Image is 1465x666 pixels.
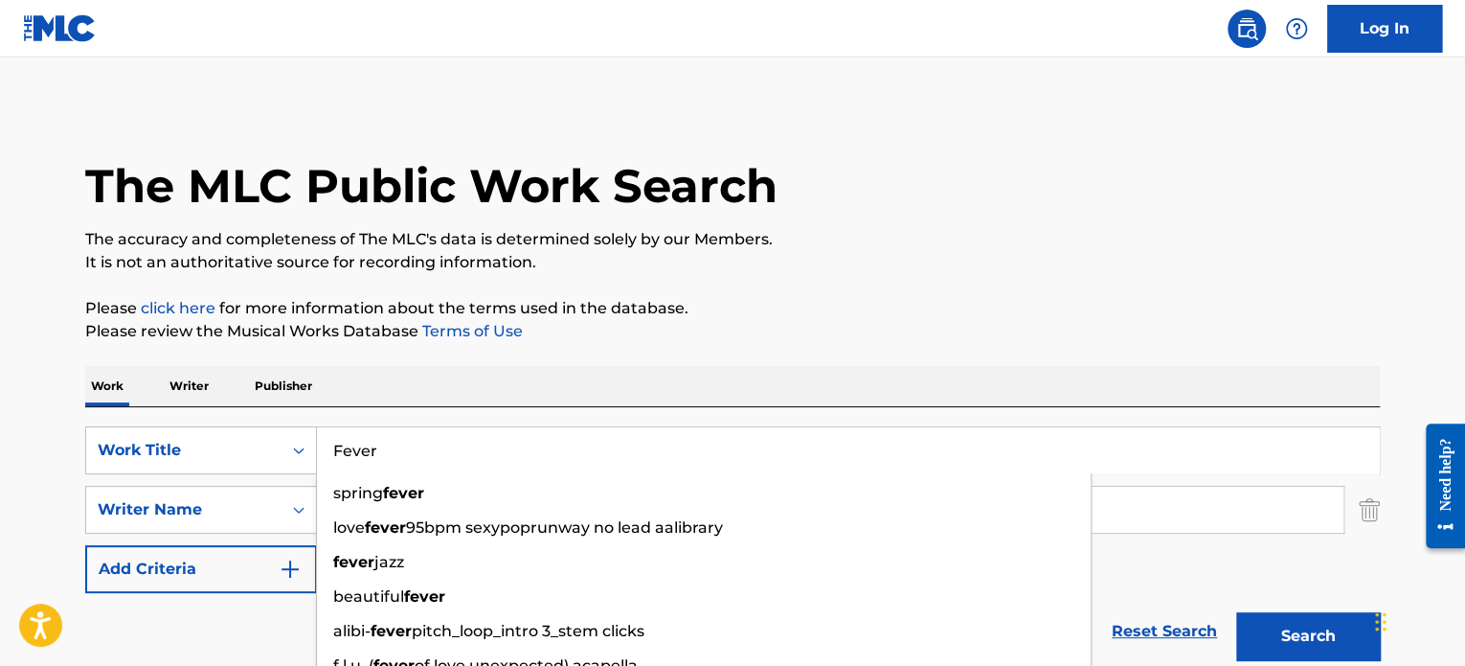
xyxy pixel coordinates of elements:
[23,14,97,42] img: MLC Logo
[85,545,317,593] button: Add Criteria
[1102,610,1227,653] a: Reset Search
[85,251,1380,274] p: It is not an authoritative source for recording information.
[98,498,270,521] div: Writer Name
[1235,17,1258,40] img: search
[371,622,412,640] strong: fever
[404,587,445,606] strong: fever
[412,622,644,640] span: pitch_loop_intro 3_stem clicks
[1285,17,1308,40] img: help
[1359,486,1380,534] img: Delete Criterion
[85,157,778,215] h1: The MLC Public Work Search
[85,320,1380,343] p: Please review the Musical Works Database
[333,518,365,537] span: love
[98,439,270,462] div: Work Title
[333,484,383,502] span: spring
[85,366,129,406] p: Work
[1236,612,1380,660] button: Search
[1375,593,1386,651] div: Drag
[383,484,424,502] strong: fever
[85,297,1380,320] p: Please for more information about the terms used in the database.
[249,366,318,406] p: Publisher
[1277,10,1316,48] div: Help
[164,366,214,406] p: Writer
[374,553,404,571] span: jazz
[85,228,1380,251] p: The accuracy and completeness of The MLC's data is determined solely by our Members.
[141,299,215,317] a: click here
[1369,574,1465,666] iframe: Chat Widget
[333,622,371,640] span: alibi-
[333,553,374,571] strong: fever
[406,518,723,537] span: 95bpm sexypoprunway no lead aalibrary
[1228,10,1266,48] a: Public Search
[418,322,523,340] a: Terms of Use
[1411,409,1465,563] iframe: Resource Center
[1327,5,1442,53] a: Log In
[279,558,302,581] img: 9d2ae6d4665cec9f34b9.svg
[333,587,404,606] span: beautiful
[365,518,406,537] strong: fever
